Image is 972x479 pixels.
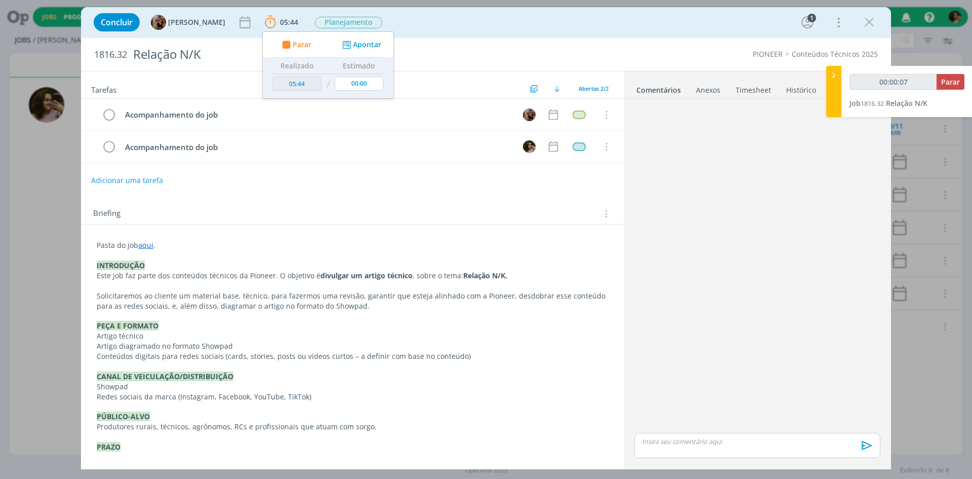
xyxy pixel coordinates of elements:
[91,171,164,190] button: Adicionar uma tarefa
[94,49,127,60] span: 1816.32
[324,74,333,95] td: /
[937,74,964,90] button: Parar
[521,107,537,122] button: A
[293,41,311,48] span: Parar
[168,19,225,26] span: [PERSON_NAME]
[320,271,362,280] strong: divulgar um
[315,17,382,28] span: Planejamento
[97,291,608,311] p: Solicitaremos ao cliente um material base, técnico, para fazermos uma revisão, garantir que estej...
[97,321,158,330] strong: PEÇA E FORMATO
[262,31,394,99] ul: 05:44
[120,141,513,154] div: Acompanhamento do job
[279,40,311,50] button: Parar
[314,16,383,29] button: Planejamento
[463,271,507,280] strong: Relação N/K.
[886,98,927,108] span: Relação N/K
[280,17,298,27] span: 05:44
[523,140,536,153] img: N
[151,15,225,30] button: A[PERSON_NAME]
[270,58,324,74] th: Realizado
[97,372,233,381] strong: CANAL DE VEICULAÇÃO/DISTRIBUIÇÃO
[786,81,817,95] a: Histórico
[849,98,927,108] a: Job1816.32Relação N/K
[120,108,513,121] div: Acompanhamento do job
[735,81,772,95] a: Timesheet
[696,85,720,95] div: Anexos
[861,99,884,108] span: 1816.32
[101,18,133,26] span: Concluir
[129,42,547,67] div: Relação N/K
[332,58,386,74] th: Estimado
[97,422,377,431] span: Produtores rurais, técnicos, agrônomos, RCs e profissionais que atuam com sorgo.
[340,40,382,50] button: Apontar
[97,442,120,452] strong: PRAZO
[799,14,816,30] button: 1
[91,83,116,95] span: Tarefas
[97,240,608,250] p: Pasta do job .
[97,392,608,402] p: Redes sociais da marca (Instagram, Facebook, YouTube, TikTok)
[97,341,608,351] p: Artigo diagramado no formato Showpad
[97,261,145,270] strong: INTRODUÇÃO
[97,412,150,421] strong: PÚBLICO-ALVO
[636,81,681,95] a: Comentários
[807,14,816,22] div: 1
[262,14,301,30] button: 05:44
[81,7,891,469] div: dialog
[97,351,608,361] p: Conteúdos digitais para redes sociais (cards, stories, posts ou vídeos curtos – a definir com bas...
[97,271,320,280] span: Este job faz parte dos conteúdos técnicos da Pioneer. O objetivo é
[753,49,783,59] a: PIONEER
[941,77,960,87] span: Parar
[151,15,166,30] img: A
[579,85,609,92] span: Abertas 2/2
[554,86,560,92] img: arrow-down.svg
[138,240,153,250] a: aqui
[93,207,120,220] span: Briefing
[792,49,878,59] a: Conteúdos Técnicos 2025
[521,139,537,154] button: N
[97,331,608,341] p: Artigo técnico
[97,382,608,392] p: Showpad
[364,271,413,280] strong: artigo técnico
[523,108,536,121] img: A
[413,271,463,280] span: , sobre o tema:
[94,13,140,31] button: Concluir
